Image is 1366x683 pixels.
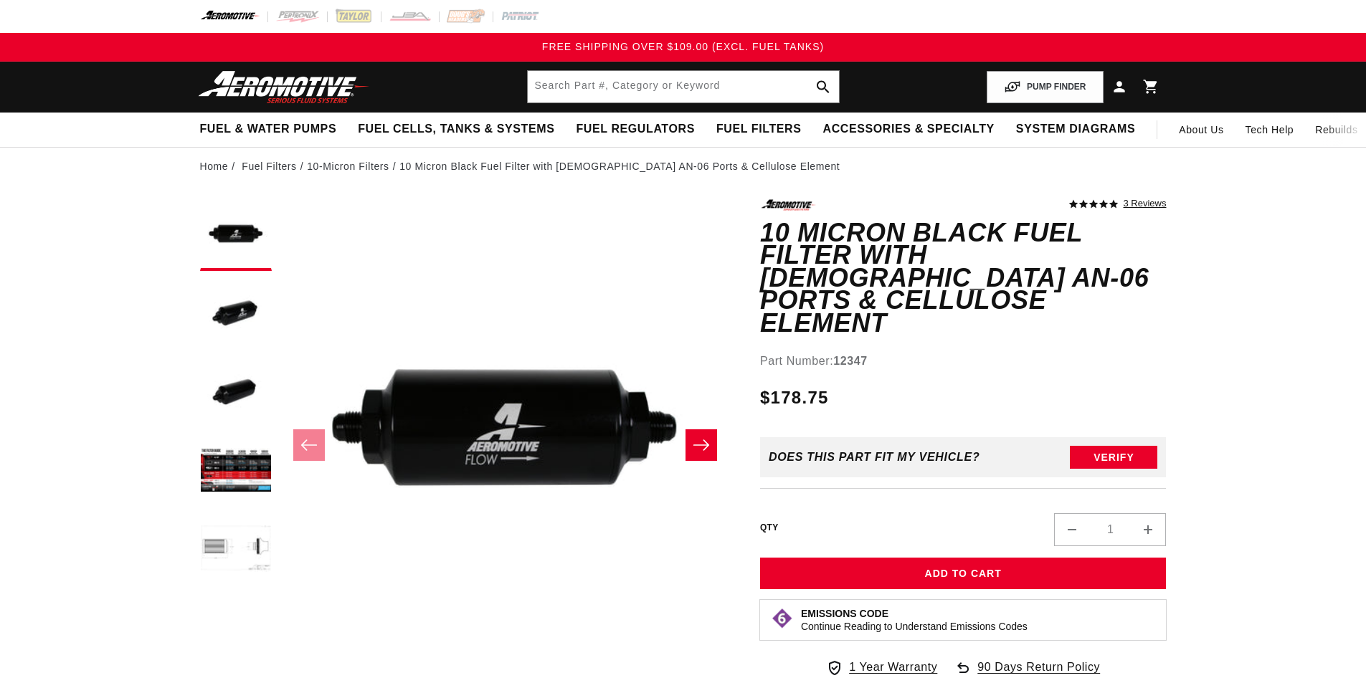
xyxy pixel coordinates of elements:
summary: System Diagrams [1005,113,1146,146]
button: Verify [1070,446,1157,469]
button: Load image 2 in gallery view [200,278,272,350]
span: Fuel Regulators [576,122,694,137]
div: Part Number: [760,352,1167,371]
button: Load image 5 in gallery view [200,515,272,586]
span: System Diagrams [1016,122,1135,137]
button: Add to Cart [760,558,1167,590]
span: Fuel Filters [716,122,802,137]
button: Slide left [293,429,325,461]
a: 1 Year Warranty [826,658,937,677]
button: PUMP FINDER [987,71,1103,103]
summary: Fuel Filters [706,113,812,146]
span: Fuel Cells, Tanks & Systems [358,122,554,137]
span: FREE SHIPPING OVER $109.00 (EXCL. FUEL TANKS) [542,41,824,52]
span: $178.75 [760,385,829,411]
div: Does This part fit My vehicle? [769,451,980,464]
button: Load image 4 in gallery view [200,436,272,507]
span: Tech Help [1246,122,1294,138]
a: 3 reviews [1124,199,1167,209]
strong: Emissions Code [801,608,888,619]
summary: Fuel Cells, Tanks & Systems [347,113,565,146]
a: About Us [1168,113,1234,147]
label: QTY [760,522,779,534]
li: 10 Micron Black Fuel Filter with [DEMOGRAPHIC_DATA] AN-06 Ports & Cellulose Element [399,158,840,174]
span: Fuel & Water Pumps [200,122,337,137]
li: 10-Micron Filters [307,158,399,174]
button: Load image 1 in gallery view [200,199,272,271]
button: Load image 3 in gallery view [200,357,272,429]
summary: Tech Help [1235,113,1305,147]
a: Home [200,158,229,174]
button: Emissions CodeContinue Reading to Understand Emissions Codes [801,607,1028,633]
summary: Accessories & Specialty [812,113,1005,146]
summary: Fuel & Water Pumps [189,113,348,146]
span: 1 Year Warranty [849,658,937,677]
img: Emissions code [771,607,794,630]
p: Continue Reading to Understand Emissions Codes [801,620,1028,633]
span: Rebuilds [1315,122,1357,138]
span: Accessories & Specialty [823,122,995,137]
h1: 10 Micron Black Fuel Filter with [DEMOGRAPHIC_DATA] AN-06 Ports & Cellulose Element [760,221,1167,335]
button: search button [807,71,839,102]
input: Search by Part Number, Category or Keyword [528,71,839,102]
a: Fuel Filters [242,158,296,174]
span: About Us [1179,124,1223,135]
nav: breadcrumbs [200,158,1167,174]
summary: Fuel Regulators [565,113,705,146]
img: Aeromotive [194,70,374,104]
button: Slide right [686,429,717,461]
strong: 12347 [833,355,868,367]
